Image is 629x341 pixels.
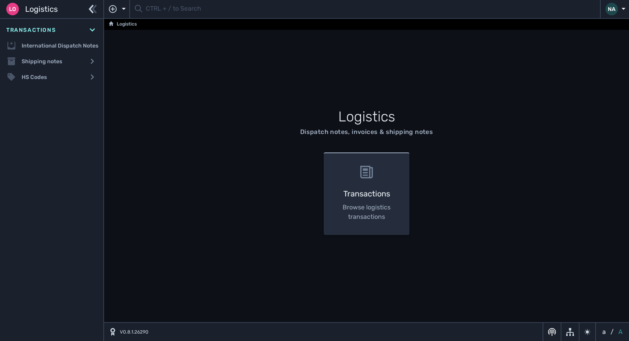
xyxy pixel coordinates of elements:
span: / [611,327,614,337]
h1: Logistics [176,106,557,127]
input: CTRL + / to Search [146,2,595,17]
a: Transactions Browse logistics transactions [319,152,414,235]
span: V0.8.1.26290 [120,328,149,335]
button: A [617,327,624,337]
h3: Transactions [336,188,397,200]
p: Browse logistics transactions [336,203,397,222]
span: Transactions [6,26,56,34]
button: a [601,327,607,337]
div: NA [605,3,618,15]
a: Logistics [109,20,137,29]
div: Lo [6,3,19,15]
span: Logistics [25,3,58,15]
div: Dispatch notes, invoices & shipping notes [300,127,433,137]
